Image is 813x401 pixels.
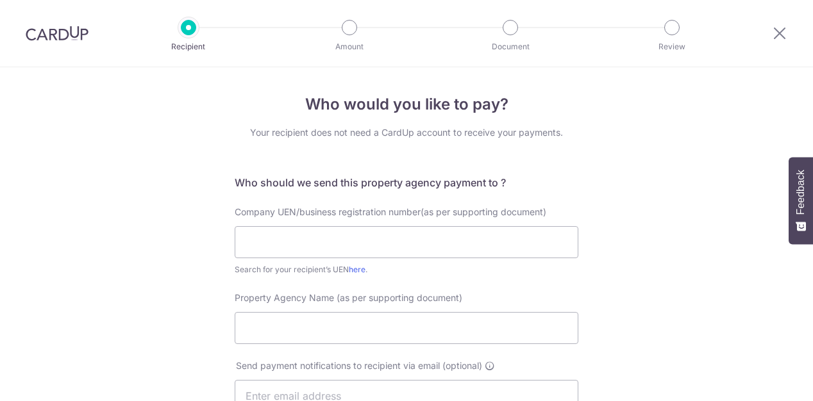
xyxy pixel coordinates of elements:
img: CardUp [26,26,88,41]
iframe: Opens a widget where you can find more information [731,363,800,395]
span: Company UEN/business registration number(as per supporting document) [235,206,546,217]
span: Feedback [795,170,807,215]
p: Amount [302,40,397,53]
h5: Who should we send this property agency payment to ? [235,175,578,190]
span: Send payment notifications to recipient via email (optional) [236,359,482,372]
p: Document [463,40,558,53]
div: Search for your recipient’s UEN . [235,263,578,276]
a: here [349,265,365,274]
div: Your recipient does not need a CardUp account to receive your payments. [235,126,578,139]
p: Recipient [141,40,236,53]
h4: Who would you like to pay? [235,93,578,116]
span: Property Agency Name (as per supporting document) [235,292,462,303]
p: Review [624,40,719,53]
button: Feedback - Show survey [789,157,813,244]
